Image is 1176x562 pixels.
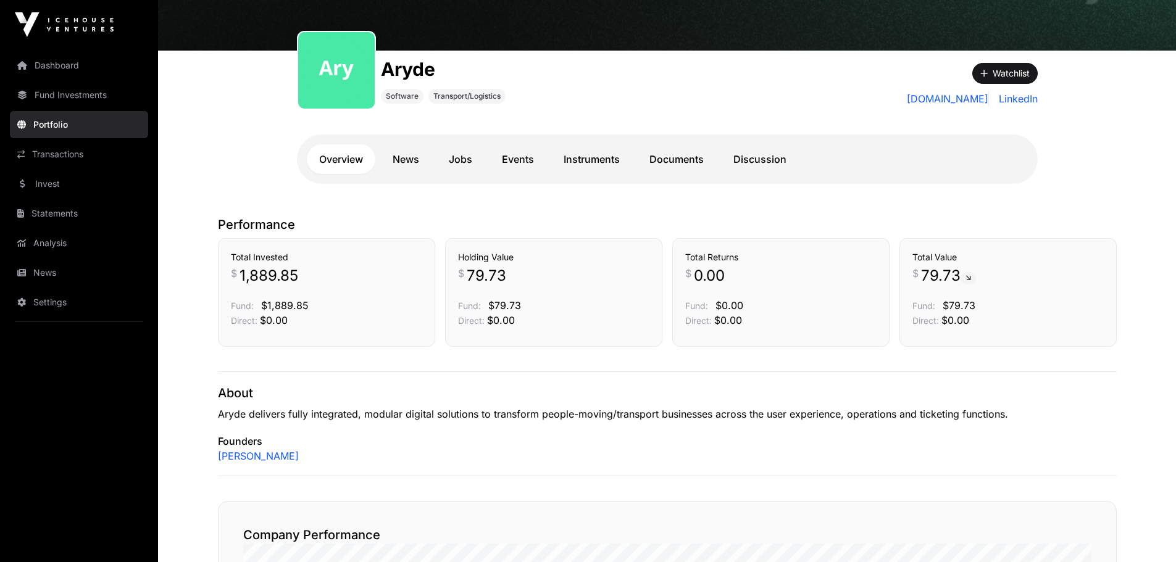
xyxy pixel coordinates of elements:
span: $79.73 [488,299,521,312]
span: Direct: [912,315,939,326]
a: Analysis [10,229,148,257]
span: $1,889.85 [261,299,309,312]
a: Overview [307,144,375,174]
span: $ [458,266,464,281]
button: Watchlist [972,63,1038,84]
p: Founders [218,434,1117,448]
span: $ [912,266,919,281]
a: Jobs [436,144,485,174]
a: Portfolio [10,111,148,138]
a: Settings [10,289,148,316]
span: 0.00 [694,266,725,286]
img: Icehouse Ventures Logo [15,12,114,37]
h2: Company Performance [243,526,1091,543]
a: Discussion [721,144,799,174]
a: Fund Investments [10,81,148,109]
span: Direct: [458,315,485,326]
span: $ [231,266,237,281]
h3: Total Value [912,251,1104,263]
a: Transactions [10,141,148,168]
span: Direct: [231,315,257,326]
span: Fund: [231,300,254,311]
h1: Aryde [381,58,506,80]
a: Dashboard [10,52,148,79]
h3: Total Returns [685,251,877,263]
a: [PERSON_NAME] [218,448,299,463]
span: Direct: [685,315,712,326]
span: 1,889.85 [240,266,298,286]
img: aryde296.png [303,37,370,104]
span: Fund: [458,300,481,311]
h3: Holding Value [458,251,649,263]
span: $0.00 [941,314,969,326]
span: $ [685,266,691,281]
span: Fund: [685,300,708,311]
span: $0.00 [714,314,742,326]
a: LinkedIn [994,91,1038,106]
p: About [218,384,1117,402]
span: Transport/Logistics [433,91,501,101]
a: Statements [10,200,148,227]
h3: Total Invested [231,251,422,263]
span: Software [386,91,419,101]
nav: Tabs [307,144,1028,174]
a: Invest [10,170,148,197]
p: Performance [218,216,1117,233]
a: Events [490,144,546,174]
a: Instruments [551,144,632,174]
p: Aryde delivers fully integrated, modular digital solutions to transform people-moving/transport b... [218,407,1117,421]
iframe: Chat Widget [1114,503,1176,562]
a: [DOMAIN_NAME] [907,91,989,106]
a: Documents [637,144,716,174]
span: $79.73 [943,299,975,312]
a: News [10,259,148,286]
span: 79.73 [467,266,506,286]
span: 79.73 [921,266,976,286]
span: Fund: [912,300,935,311]
span: $0.00 [487,314,515,326]
a: News [380,144,432,174]
span: $0.00 [715,299,743,312]
span: $0.00 [260,314,288,326]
